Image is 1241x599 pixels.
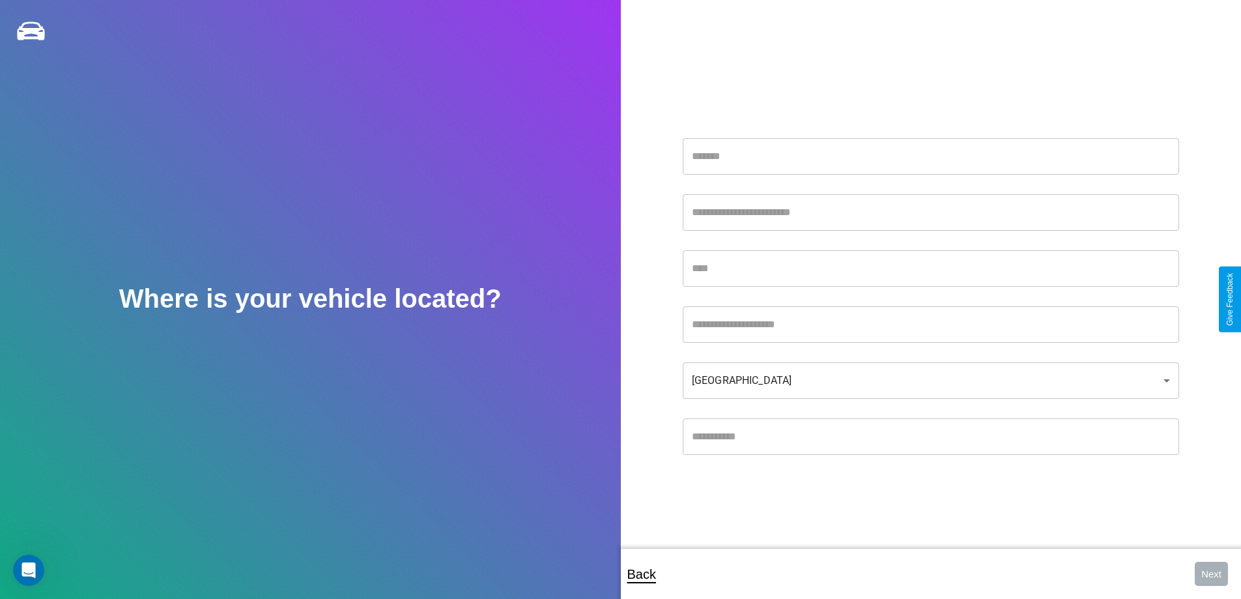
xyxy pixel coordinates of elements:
[683,362,1179,399] div: [GEOGRAPHIC_DATA]
[1195,562,1228,586] button: Next
[1225,273,1234,326] div: Give Feedback
[627,562,656,586] p: Back
[119,284,502,314] h2: Where is your vehicle located?
[13,555,44,586] iframe: Intercom live chat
